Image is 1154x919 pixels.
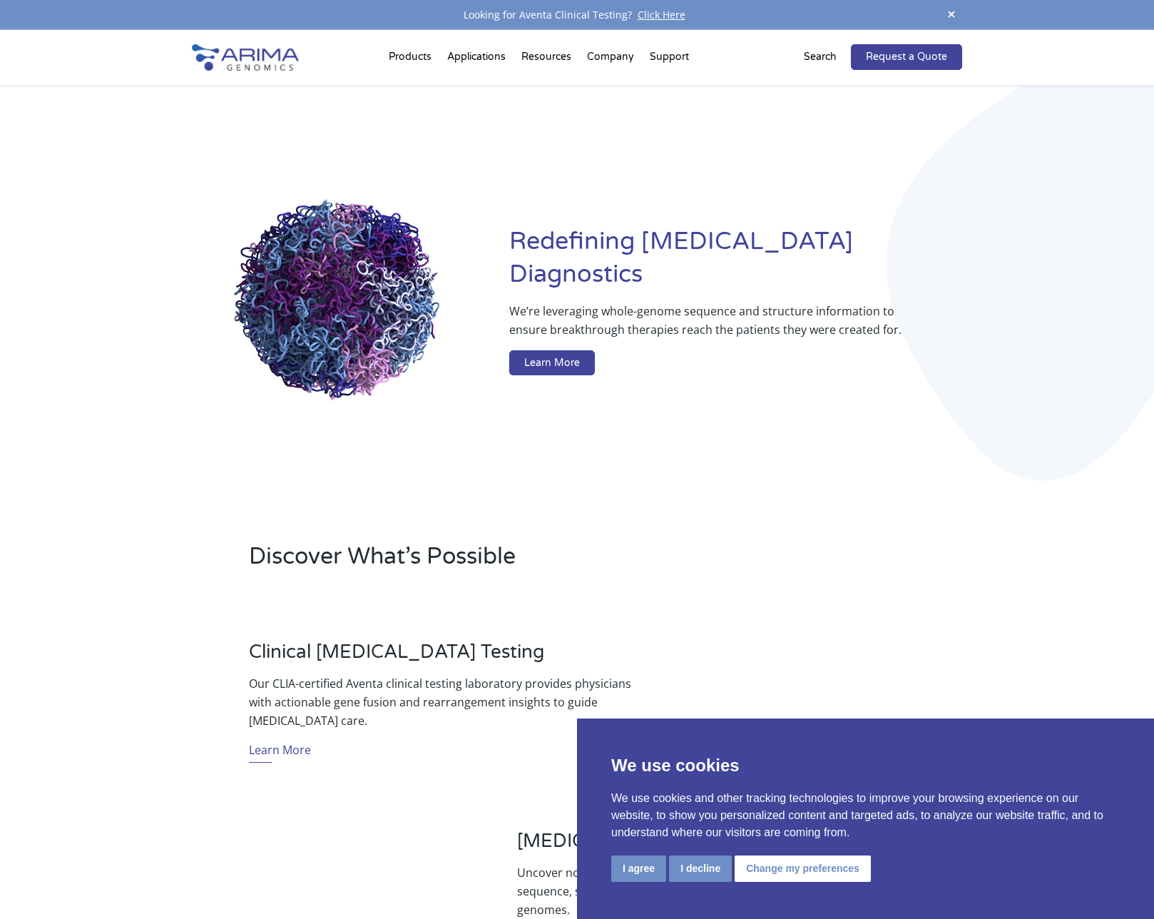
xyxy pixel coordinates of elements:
h3: [MEDICAL_DATA] Genomics [517,830,905,863]
img: Arima-Genomics-logo [192,44,299,71]
button: I agree [611,855,666,882]
p: Search [804,48,837,66]
p: We’re leveraging whole-genome sequence and structure information to ensure breakthrough therapies... [509,302,905,350]
h2: Discover What’s Possible [249,541,759,584]
h1: Redefining [MEDICAL_DATA] Diagnostics [509,225,962,302]
a: Learn More [249,741,311,763]
p: Our CLIA-certified Aventa clinical testing laboratory provides physicians with actionable gene fu... [249,674,637,730]
p: We use cookies and other tracking technologies to improve your browsing experience on our website... [611,790,1120,841]
button: Change my preferences [735,855,871,882]
button: I decline [669,855,732,882]
a: Learn More [509,350,595,376]
div: Looking for Aventa Clinical Testing? [192,6,962,24]
iframe: Chat Widget [1083,851,1154,919]
p: Uncover novel biomarkers and therapeutic targets by exploring the sequence, structure, and regula... [517,863,905,919]
p: We use cookies [611,753,1120,778]
a: Click Here [632,8,691,21]
h3: Clinical [MEDICAL_DATA] Testing [249,641,637,674]
a: Request a Quote [851,44,962,70]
